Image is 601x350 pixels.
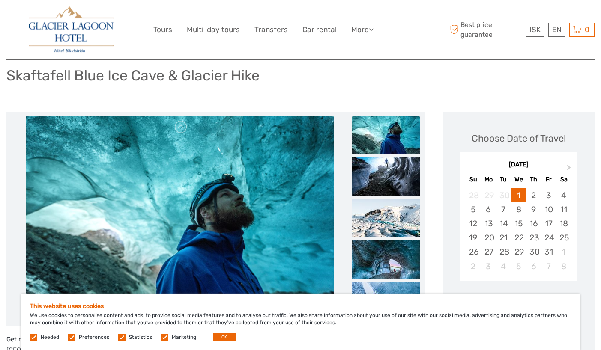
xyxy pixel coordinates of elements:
[556,217,571,231] div: Choose Saturday, October 18th, 2025
[529,25,541,34] span: ISK
[481,259,496,273] div: Choose Monday, November 3rd, 2025
[352,199,420,237] img: ae79ec452f064fa780983fb8559077c2_slider_thumbnail.jpg
[526,217,541,231] div: Choose Thursday, October 16th, 2025
[541,245,556,259] div: Choose Friday, October 31st, 2025
[481,217,496,231] div: Choose Monday, October 13th, 2025
[526,188,541,202] div: Choose Thursday, October 2nd, 2025
[26,116,334,321] img: 5d7b670f048d4bbe9a9ba5c0935efa84_main_slider.jpeg
[41,334,59,341] label: Needed
[29,6,114,53] img: 2790-86ba44ba-e5e5-4a53-8ab7-28051417b7bc_logo_big.jpg
[460,160,577,169] div: [DATE]
[496,188,511,202] div: Not available Tuesday, September 30th, 2025
[541,188,556,202] div: Choose Friday, October 3rd, 2025
[481,245,496,259] div: Choose Monday, October 27th, 2025
[511,245,526,259] div: Choose Wednesday, October 29th, 2025
[496,174,511,185] div: Tu
[556,231,571,245] div: Choose Saturday, October 25th, 2025
[213,333,236,341] button: OK
[541,174,556,185] div: Fr
[481,202,496,217] div: Choose Monday, October 6th, 2025
[351,24,374,36] a: More
[511,202,526,217] div: Choose Wednesday, October 8th, 2025
[352,157,420,196] img: 4efc486d4a1f48a8954646cbba84e67b_slider_thumbnail.jpeg
[254,24,288,36] a: Transfers
[352,240,420,279] img: 0eb243a0a7e54b0ab0c6614673e2ba76_slider_thumbnail.jpeg
[496,217,511,231] div: Choose Tuesday, October 14th, 2025
[526,259,541,273] div: Choose Thursday, November 6th, 2025
[556,245,571,259] div: Choose Saturday, November 1st, 2025
[466,217,481,231] div: Choose Sunday, October 12th, 2025
[79,334,109,341] label: Preferences
[496,259,511,273] div: Choose Tuesday, November 4th, 2025
[481,174,496,185] div: Mo
[526,245,541,259] div: Choose Thursday, October 30th, 2025
[352,116,420,154] img: 5d7b670f048d4bbe9a9ba5c0935efa84_slider_thumbnail.jpeg
[466,202,481,217] div: Choose Sunday, October 5th, 2025
[466,231,481,245] div: Choose Sunday, October 19th, 2025
[352,282,420,320] img: 7df5abc3963244af85df8df372dedffb_slider_thumbnail.jpg
[30,303,571,310] h5: This website uses cookies
[129,334,152,341] label: Statistics
[526,174,541,185] div: Th
[481,188,496,202] div: Not available Monday, September 29th, 2025
[187,24,240,36] a: Multi-day tours
[548,23,565,37] div: EN
[511,217,526,231] div: Choose Wednesday, October 15th, 2025
[6,67,260,84] h1: Skaftafell Blue Ice Cave & Glacier Hike
[496,202,511,217] div: Choose Tuesday, October 7th, 2025
[21,294,580,350] div: We use cookies to personalise content and ads, to provide social media features and to analyse ou...
[466,245,481,259] div: Choose Sunday, October 26th, 2025
[511,259,526,273] div: Choose Wednesday, November 5th, 2025
[153,24,172,36] a: Tours
[466,259,481,273] div: Choose Sunday, November 2nd, 2025
[496,245,511,259] div: Choose Tuesday, October 28th, 2025
[563,163,577,176] button: Next Month
[172,334,196,341] label: Marketing
[556,259,571,273] div: Choose Saturday, November 8th, 2025
[541,259,556,273] div: Choose Friday, November 7th, 2025
[448,20,523,39] span: Best price guarantee
[556,174,571,185] div: Sa
[466,174,481,185] div: Su
[302,24,337,36] a: Car rental
[99,13,109,24] button: Open LiveChat chat widget
[472,132,566,145] div: Choose Date of Travel
[511,188,526,202] div: Choose Wednesday, October 1st, 2025
[462,188,574,273] div: month 2025-10
[541,231,556,245] div: Choose Friday, October 24th, 2025
[511,174,526,185] div: We
[556,188,571,202] div: Choose Saturday, October 4th, 2025
[541,202,556,217] div: Choose Friday, October 10th, 2025
[12,15,97,22] p: We're away right now. Please check back later!
[556,202,571,217] div: Choose Saturday, October 11th, 2025
[526,231,541,245] div: Choose Thursday, October 23rd, 2025
[466,188,481,202] div: Not available Sunday, September 28th, 2025
[481,231,496,245] div: Choose Monday, October 20th, 2025
[526,202,541,217] div: Choose Thursday, October 9th, 2025
[496,231,511,245] div: Choose Tuesday, October 21st, 2025
[511,231,526,245] div: Choose Wednesday, October 22nd, 2025
[541,217,556,231] div: Choose Friday, October 17th, 2025
[583,25,591,34] span: 0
